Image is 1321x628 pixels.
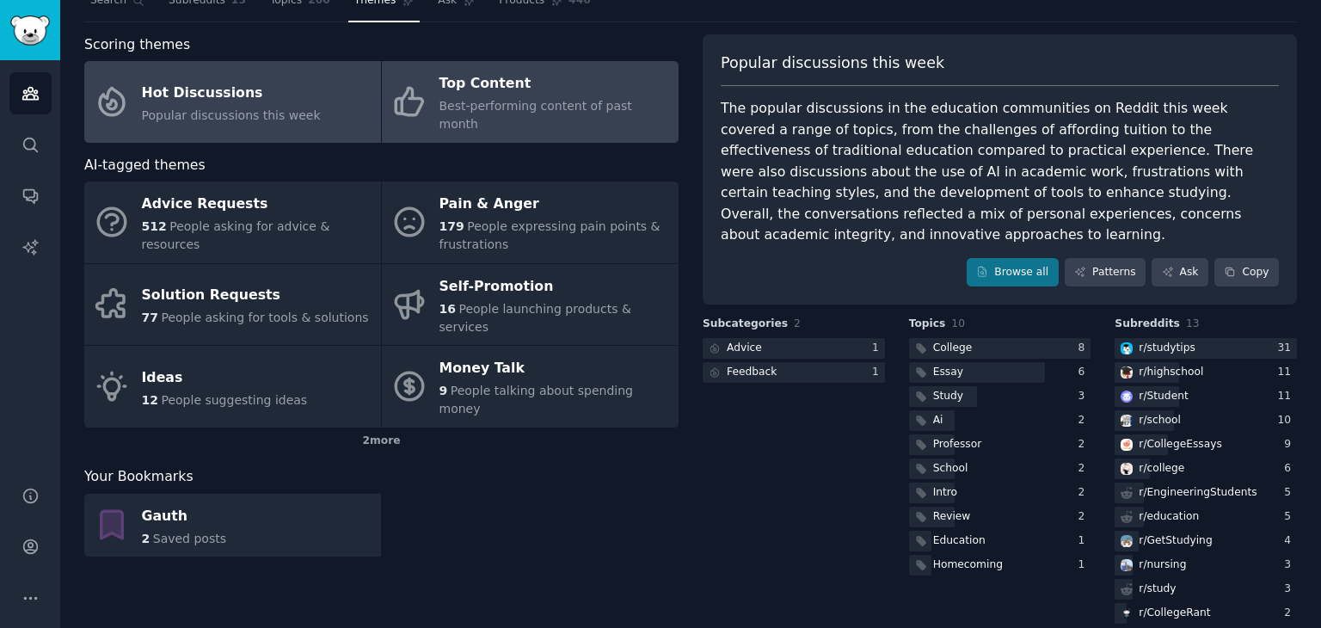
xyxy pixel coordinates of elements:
[382,346,679,428] a: Money Talk9People talking about spending money
[142,219,167,233] span: 512
[1186,317,1200,329] span: 13
[142,219,330,251] span: People asking for advice & resources
[1139,365,1203,380] div: r/ highschool
[1139,509,1199,525] div: r/ education
[872,365,885,380] div: 1
[1284,437,1297,453] div: 9
[1078,389,1091,404] div: 3
[1115,338,1297,360] a: studytipsr/studytips31
[909,459,1091,480] a: School2
[142,393,158,407] span: 12
[1284,557,1297,573] div: 3
[382,61,679,143] a: Top ContentBest-performing content of past month
[933,461,968,477] div: School
[909,410,1091,432] a: Ai2
[721,98,1279,246] div: The popular discussions in the education communities on Reddit this week covered a range of topic...
[1277,365,1297,380] div: 11
[10,15,50,46] img: GummySearch logo
[439,273,670,300] div: Self-Promotion
[1139,533,1212,549] div: r/ GetStudying
[1078,341,1091,356] div: 8
[439,71,670,98] div: Top Content
[1121,391,1133,403] img: Student
[909,386,1091,408] a: Study3
[1065,258,1146,287] a: Patterns
[1139,389,1188,404] div: r/ Student
[142,282,369,310] div: Solution Requests
[721,52,944,74] span: Popular discussions this week
[909,483,1091,504] a: Intro2
[933,485,957,501] div: Intro
[1121,342,1133,354] img: studytips
[1078,533,1091,549] div: 1
[909,507,1091,528] a: Review2
[933,509,971,525] div: Review
[1139,582,1176,597] div: r/ study
[1115,603,1297,625] a: CollegeRantr/CollegeRant2
[909,317,946,332] span: Topics
[1277,389,1297,404] div: 11
[872,341,885,356] div: 1
[1115,362,1297,384] a: highschoolr/highschool11
[1284,485,1297,501] div: 5
[1152,258,1208,287] a: Ask
[703,362,885,384] a: Feedback1
[1121,535,1133,547] img: GetStudying
[1121,463,1133,475] img: college
[142,79,321,107] div: Hot Discussions
[142,502,226,530] div: Gauth
[439,384,633,416] span: People talking about spending money
[1284,509,1297,525] div: 5
[439,219,464,233] span: 179
[1115,507,1297,528] a: r/education5
[1115,555,1297,576] a: nursingr/nursing3
[951,317,965,329] span: 10
[1078,461,1091,477] div: 2
[84,494,381,557] a: Gauth2Saved posts
[933,389,963,404] div: Study
[1115,434,1297,456] a: CollegeEssaysr/CollegeEssays9
[1115,531,1297,552] a: GetStudyingr/GetStudying4
[161,311,368,324] span: People asking for tools & solutions
[1078,413,1091,428] div: 2
[909,338,1091,360] a: College8
[84,155,206,176] span: AI-tagged themes
[142,364,308,391] div: Ideas
[1277,341,1297,356] div: 31
[84,182,381,263] a: Advice Requests512People asking for advice & resources
[933,533,986,549] div: Education
[1284,606,1297,621] div: 2
[1115,317,1180,332] span: Subreddits
[933,365,963,380] div: Essay
[84,264,381,346] a: Solution Requests77People asking for tools & solutions
[1115,483,1297,504] a: r/EngineeringStudents5
[1078,557,1091,573] div: 1
[84,61,381,143] a: Hot DiscussionsPopular discussions this week
[1121,366,1133,379] img: highschool
[703,338,885,360] a: Advice1
[382,182,679,263] a: Pain & Anger179People expressing pain points & frustrations
[933,341,973,356] div: College
[1284,533,1297,549] div: 4
[1115,410,1297,432] a: schoolr/school10
[142,191,372,219] div: Advice Requests
[153,532,226,545] span: Saved posts
[1284,582,1297,597] div: 3
[1277,413,1297,428] div: 10
[703,317,788,332] span: Subcategories
[1121,415,1133,427] img: school
[1121,607,1133,619] img: CollegeRant
[933,557,1003,573] div: Homecoming
[1115,386,1297,408] a: Studentr/Student11
[1078,509,1091,525] div: 2
[142,108,321,122] span: Popular discussions this week
[1139,557,1186,573] div: r/ nursing
[909,555,1091,576] a: Homecoming1
[142,311,158,324] span: 77
[439,355,670,383] div: Money Talk
[933,413,943,428] div: Ai
[1139,485,1256,501] div: r/ EngineeringStudents
[1078,365,1091,380] div: 6
[1121,439,1133,451] img: CollegeEssays
[1139,606,1210,621] div: r/ CollegeRant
